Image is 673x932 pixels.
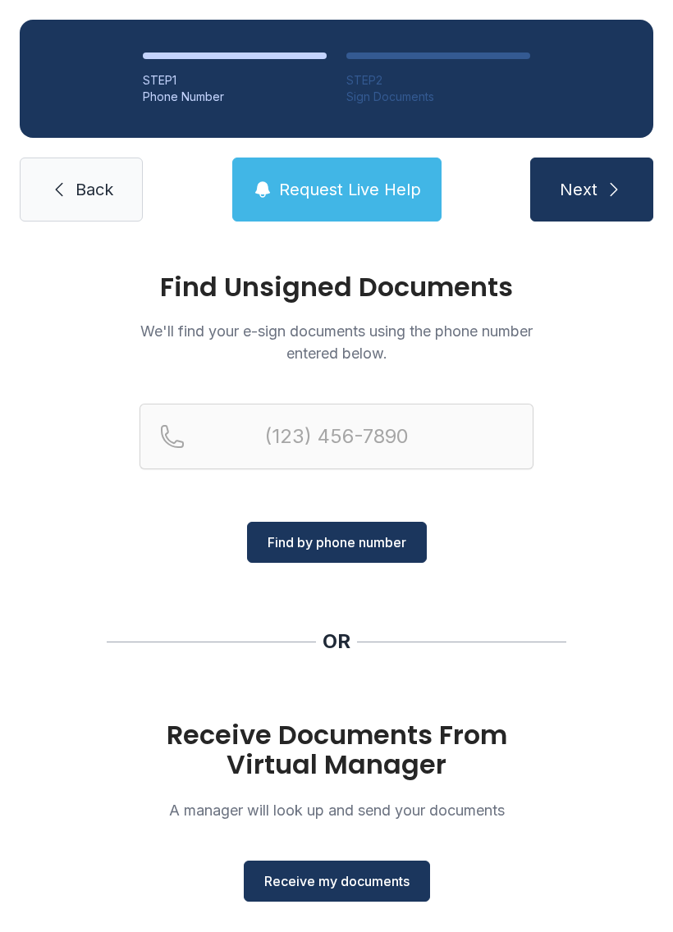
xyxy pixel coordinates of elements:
[140,799,533,821] p: A manager will look up and send your documents
[140,274,533,300] h1: Find Unsigned Documents
[140,404,533,469] input: Reservation phone number
[143,89,327,105] div: Phone Number
[143,72,327,89] div: STEP 1
[264,871,410,891] span: Receive my documents
[279,178,421,201] span: Request Live Help
[346,89,530,105] div: Sign Documents
[140,320,533,364] p: We'll find your e-sign documents using the phone number entered below.
[346,72,530,89] div: STEP 2
[76,178,113,201] span: Back
[268,532,406,552] span: Find by phone number
[140,720,533,779] h1: Receive Documents From Virtual Manager
[560,178,597,201] span: Next
[323,628,350,655] div: OR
